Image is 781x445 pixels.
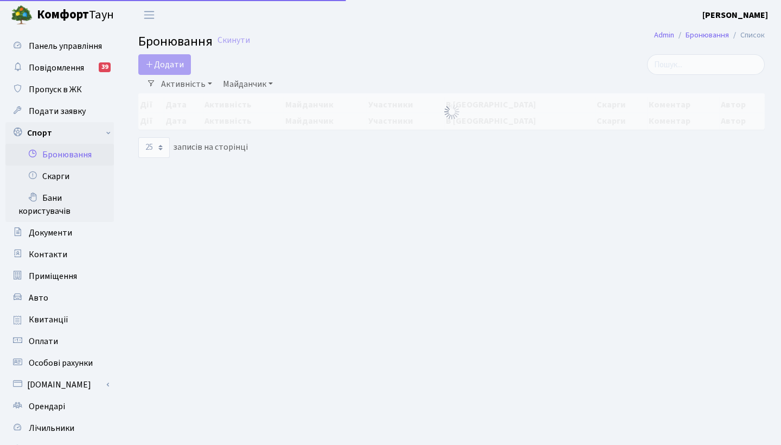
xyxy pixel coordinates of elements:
[5,309,114,330] a: Квитанції
[5,330,114,352] a: Оплати
[29,40,102,52] span: Панель управління
[5,222,114,244] a: Документи
[29,84,82,96] span: Пропуск в ЖК
[29,314,68,326] span: Квитанції
[686,29,729,41] a: Бронювання
[5,396,114,417] a: Орендарі
[29,357,93,369] span: Особові рахунки
[29,292,48,304] span: Авто
[5,417,114,439] a: Лічильники
[702,9,768,21] b: [PERSON_NAME]
[138,137,248,158] label: записів на сторінці
[99,62,111,72] div: 39
[157,75,216,93] a: Активність
[5,79,114,100] a: Пропуск в ЖК
[29,270,77,282] span: Приміщення
[5,374,114,396] a: [DOMAIN_NAME]
[29,335,58,347] span: Оплати
[5,35,114,57] a: Панель управління
[654,29,674,41] a: Admin
[29,400,65,412] span: Орендарі
[638,24,781,47] nav: breadcrumb
[138,32,213,51] span: Бронювання
[11,4,33,26] img: logo.png
[138,54,191,75] button: Додати
[136,6,163,24] button: Переключити навігацію
[647,54,765,75] input: Пошук...
[702,9,768,22] a: [PERSON_NAME]
[37,6,89,23] b: Комфорт
[5,244,114,265] a: Контакти
[29,62,84,74] span: Повідомлення
[29,105,86,117] span: Подати заявку
[5,100,114,122] a: Подати заявку
[443,103,460,120] img: Обробка...
[29,249,67,260] span: Контакти
[138,137,170,158] select: записів на сторінці
[5,187,114,222] a: Бани користувачів
[5,287,114,309] a: Авто
[5,265,114,287] a: Приміщення
[29,227,72,239] span: Документи
[5,166,114,187] a: Скарги
[37,6,114,24] span: Таун
[219,75,277,93] a: Майданчик
[29,422,74,434] span: Лічильники
[5,57,114,79] a: Повідомлення39
[5,122,114,144] a: Спорт
[729,29,765,41] li: Список
[5,144,114,166] a: Бронювання
[217,35,250,46] a: Скинути
[5,352,114,374] a: Особові рахунки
